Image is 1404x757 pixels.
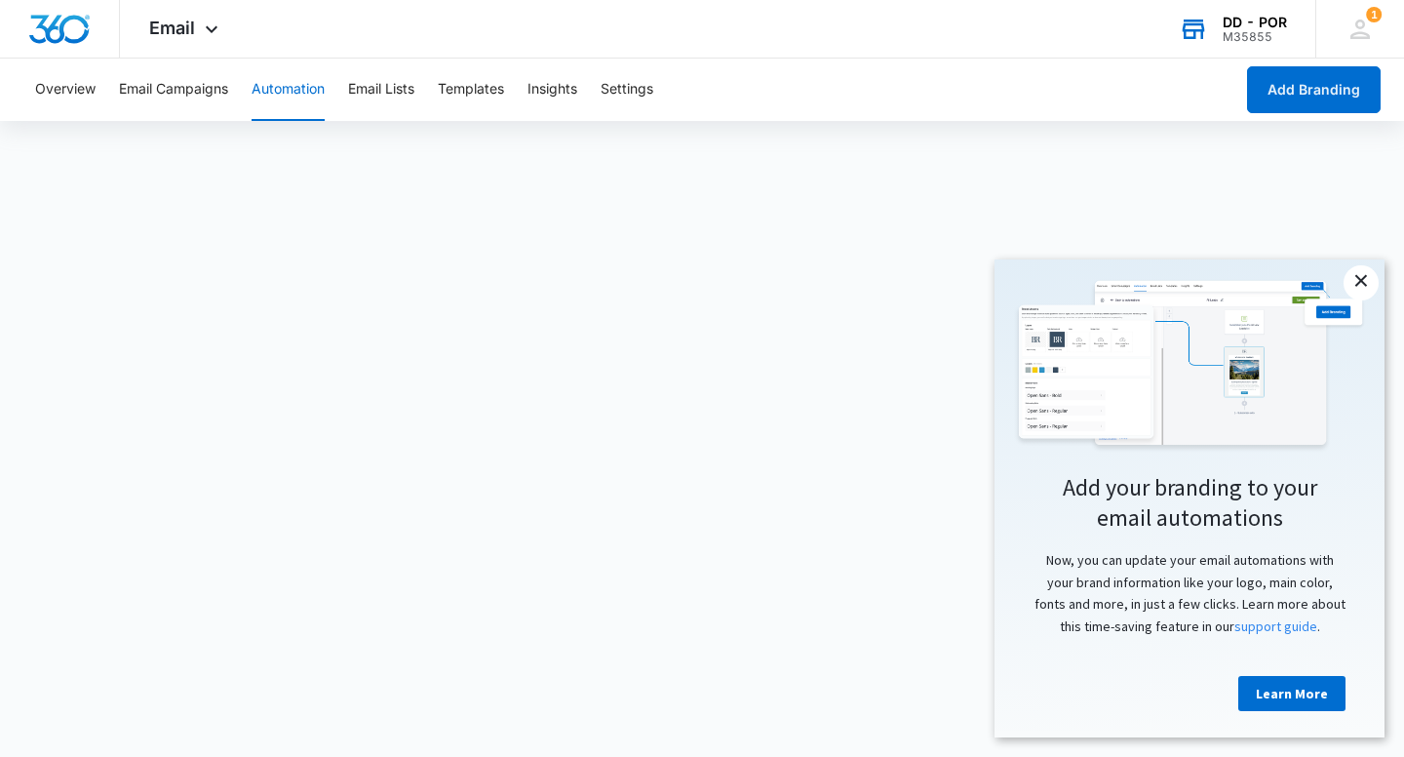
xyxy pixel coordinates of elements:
[994,259,1384,737] iframe: To enrich screen reader interactions, please activate Accessibility in Grammarly extension settings
[119,59,228,121] button: Email Campaigns
[348,59,414,121] button: Email Lists
[35,59,96,121] button: Overview
[149,18,195,38] span: Email
[1366,7,1382,22] span: 1
[1366,7,1382,22] div: notifications count
[527,59,577,121] button: Insights
[1223,30,1287,44] div: account id
[438,59,504,121] button: Templates
[1247,66,1381,113] button: Add Branding
[252,59,325,121] button: Automation
[601,59,653,121] button: Settings
[1223,15,1287,30] div: account name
